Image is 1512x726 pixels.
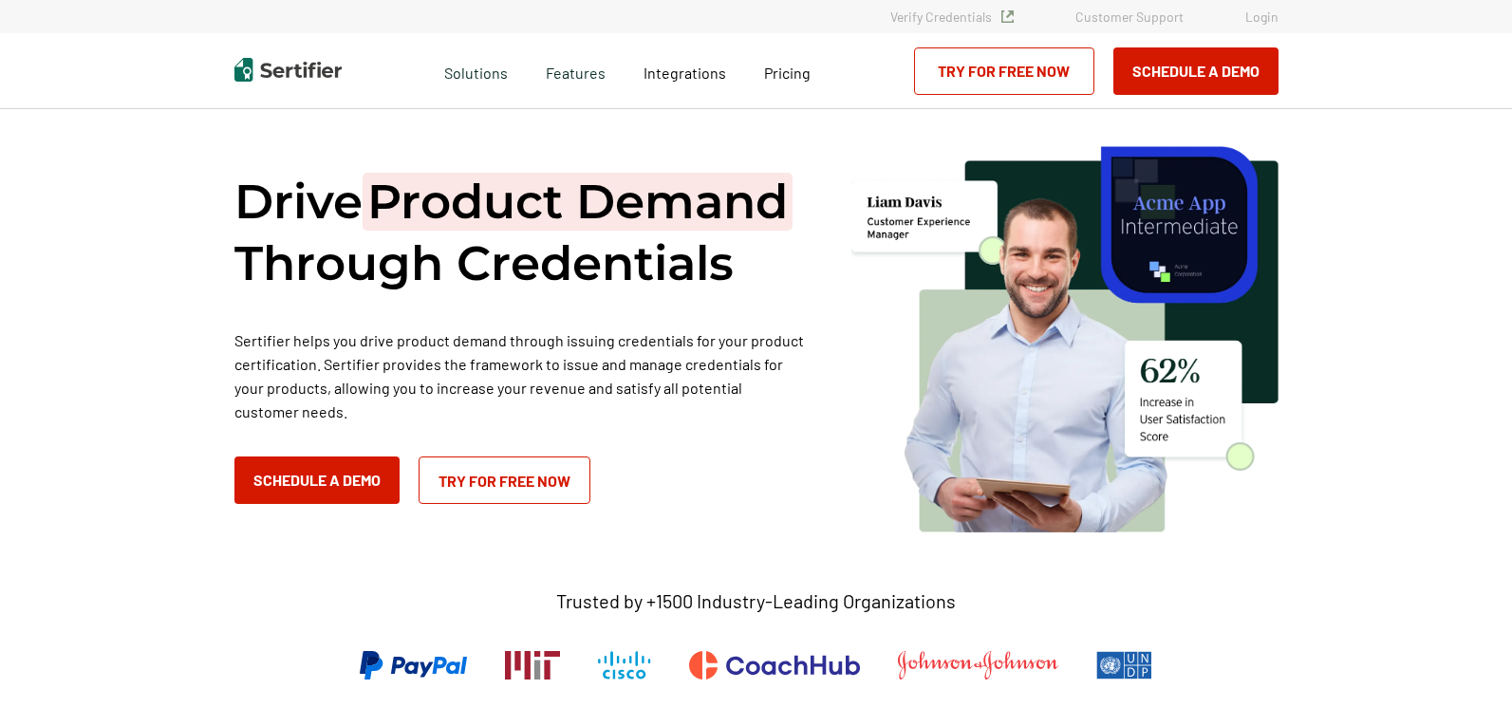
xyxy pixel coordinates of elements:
[1096,651,1152,679] img: UNDP
[598,651,651,679] img: Cisco
[1001,10,1014,23] img: Verified
[644,59,726,83] a: Integrations
[1245,9,1279,25] a: Login
[898,651,1057,679] img: Johnson & Johnson
[890,9,1014,25] a: Verify Credentials
[234,58,342,82] img: Sertifier | Digital Credentialing Platform
[644,64,726,82] span: Integrations
[234,171,793,294] h1: Drive Through Credentials
[505,651,560,679] img: Massachusetts Institute of Technology
[444,59,508,83] span: Solutions
[914,47,1094,95] a: Try for Free Now
[689,651,860,679] img: CoachHub
[764,64,811,82] span: Pricing
[851,142,1279,532] img: solutions/product certification hero
[363,173,793,231] span: Product Demand
[1075,9,1184,25] a: Customer Support
[360,651,467,679] img: PayPal
[556,589,956,613] p: Trusted by +1500 Industry-Leading Organizations
[764,59,811,83] a: Pricing
[419,456,590,504] a: Try for Free Now
[234,328,804,423] p: Sertifier helps you drive product demand through issuing credentials for your product certificati...
[546,59,606,83] span: Features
